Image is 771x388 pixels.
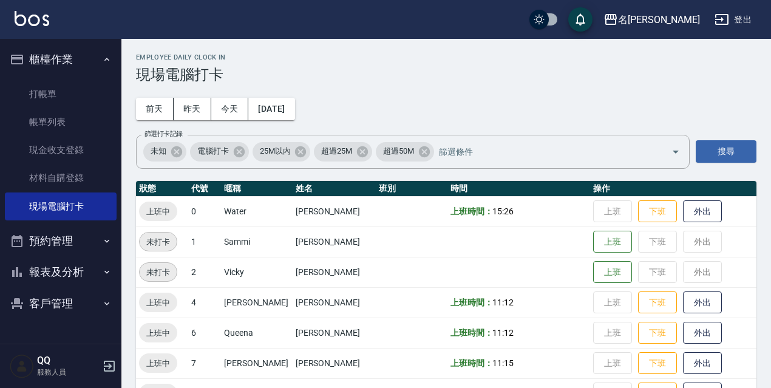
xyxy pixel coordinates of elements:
div: 電腦打卡 [190,142,249,162]
a: 帳單列表 [5,108,117,136]
button: 下班 [638,322,677,344]
span: 超過25M [314,145,359,157]
span: 未打卡 [140,266,177,279]
th: 狀態 [136,181,188,197]
h2: Employee Daily Clock In [136,53,756,61]
span: 15:26 [492,206,514,216]
th: 操作 [590,181,756,197]
p: 服務人員 [37,367,99,378]
div: 未知 [143,142,186,162]
span: 電腦打卡 [190,145,236,157]
button: 搜尋 [696,140,756,163]
td: 6 [188,318,221,348]
a: 打帳單 [5,80,117,108]
th: 姓名 [293,181,376,197]
span: 11:15 [492,358,514,368]
td: Vicky [221,257,293,287]
button: 名[PERSON_NAME] [599,7,705,32]
td: Water [221,196,293,226]
div: 名[PERSON_NAME] [618,12,700,27]
button: Open [666,142,685,162]
td: 1 [188,226,221,257]
button: 外出 [683,291,722,314]
span: 未知 [143,145,174,157]
td: [PERSON_NAME] [293,318,376,348]
div: 25M以內 [253,142,311,162]
a: 材料自購登錄 [5,164,117,192]
b: 上班時間： [450,328,493,338]
td: 0 [188,196,221,226]
button: 下班 [638,352,677,375]
td: [PERSON_NAME] [221,348,293,378]
span: 上班中 [139,296,177,309]
button: 報表及分析 [5,256,117,288]
span: 11:12 [492,328,514,338]
button: 櫃檯作業 [5,44,117,75]
button: 預約管理 [5,225,117,257]
span: 25M以內 [253,145,298,157]
button: 外出 [683,352,722,375]
b: 上班時間： [450,206,493,216]
img: Person [10,354,34,378]
td: [PERSON_NAME] [293,257,376,287]
button: [DATE] [248,98,294,120]
th: 暱稱 [221,181,293,197]
a: 現場電腦打卡 [5,192,117,220]
button: 前天 [136,98,174,120]
button: save [568,7,593,32]
h3: 現場電腦打卡 [136,66,756,83]
td: [PERSON_NAME] [293,348,376,378]
button: 今天 [211,98,249,120]
th: 班別 [376,181,447,197]
span: 11:12 [492,298,514,307]
a: 現金收支登錄 [5,136,117,164]
div: 超過50M [376,142,434,162]
th: 時間 [447,181,591,197]
span: 上班中 [139,205,177,218]
b: 上班時間： [450,358,493,368]
button: 客戶管理 [5,288,117,319]
img: Logo [15,11,49,26]
td: 4 [188,287,221,318]
button: 昨天 [174,98,211,120]
td: [PERSON_NAME] [221,287,293,318]
h5: QQ [37,355,99,367]
button: 下班 [638,200,677,223]
b: 上班時間： [450,298,493,307]
td: Queena [221,318,293,348]
th: 代號 [188,181,221,197]
td: [PERSON_NAME] [293,226,376,257]
span: 未打卡 [140,236,177,248]
td: 7 [188,348,221,378]
label: 篩選打卡記錄 [144,129,183,138]
td: 2 [188,257,221,287]
span: 上班中 [139,327,177,339]
td: Sammi [221,226,293,257]
button: 登出 [710,9,756,31]
div: 超過25M [314,142,372,162]
td: [PERSON_NAME] [293,287,376,318]
button: 上班 [593,261,632,284]
span: 超過50M [376,145,421,157]
td: [PERSON_NAME] [293,196,376,226]
button: 上班 [593,231,632,253]
button: 下班 [638,291,677,314]
button: 外出 [683,200,722,223]
input: 篩選條件 [436,141,650,162]
span: 上班中 [139,357,177,370]
button: 外出 [683,322,722,344]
